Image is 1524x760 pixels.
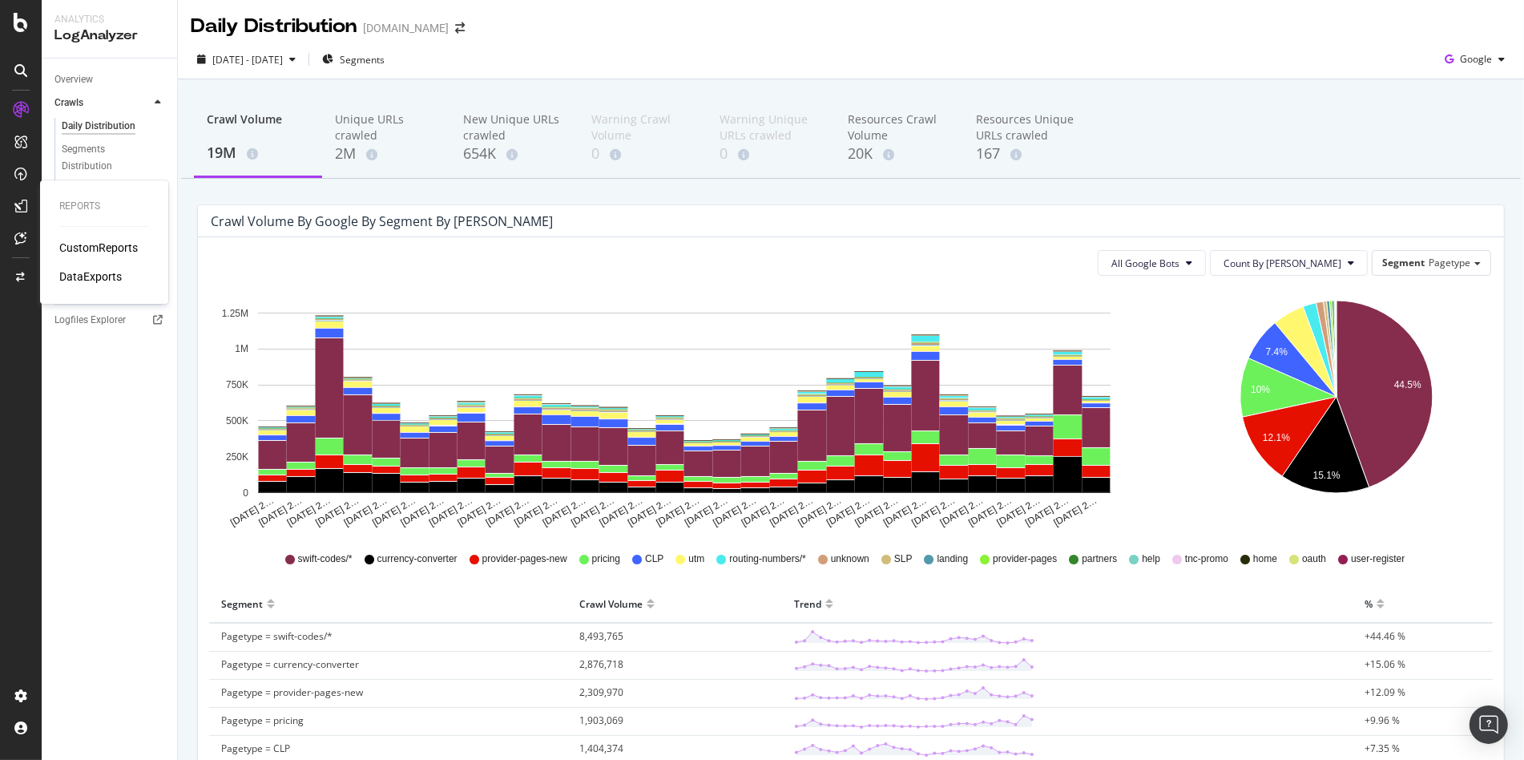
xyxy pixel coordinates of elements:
a: DataExports [59,269,122,285]
text: 500K [226,415,248,426]
span: +12.09 % [1365,685,1405,699]
span: provider-pages-new [482,552,567,566]
div: Unique URLs crawled [335,111,437,144]
span: 1,404,374 [579,742,623,755]
div: Crawls [54,95,83,111]
span: oauth [1302,552,1326,566]
span: +9.96 % [1365,714,1400,727]
div: Analytics [54,13,164,26]
a: CustomReports [59,240,138,256]
span: currency-converter [377,552,458,566]
div: 20K [848,144,950,164]
svg: A chart. [211,289,1158,529]
div: 2M [335,144,437,164]
a: Logfiles Explorer [54,312,166,329]
span: Pagetype = pricing [221,714,304,727]
div: [DOMAIN_NAME] [363,20,449,36]
text: 7.4% [1265,346,1288,358]
span: Google [1460,52,1492,66]
div: arrow-right-arrow-left [455,22,465,34]
div: Resources Crawl Volume [848,111,950,144]
text: 10% [1251,384,1270,395]
span: home [1253,552,1277,566]
span: +15.06 % [1365,657,1405,671]
span: provider-pages [993,552,1057,566]
button: [DATE] - [DATE] [191,46,302,72]
div: Logfiles Explorer [54,312,126,329]
text: 0 [243,487,248,499]
span: SLP [894,552,913,566]
div: Crawl Volume [579,591,643,616]
button: Segments [316,46,391,72]
div: Daily Distribution [62,118,135,135]
text: 250K [226,451,248,463]
span: Count By Day [1224,257,1341,270]
div: Warning Unique URLs crawled [720,111,822,144]
div: 167 [976,144,1078,164]
div: New Unique URLs crawled [463,111,566,144]
span: Segments [340,53,385,67]
span: 2,309,970 [579,685,623,699]
span: Pagetype = CLP [221,742,290,755]
span: routing-numbers/* [729,552,805,566]
div: LogAnalyzer [54,26,164,45]
span: Pagetype = currency-converter [221,657,359,671]
div: Segments Distribution [62,141,151,175]
span: Pagetype = swift-codes/* [221,629,333,643]
div: Crawl Volume [207,111,309,142]
div: Overview [54,71,93,88]
div: Reports [59,200,149,213]
div: Trend [794,591,821,616]
div: Warning Crawl Volume [591,111,694,144]
span: +7.35 % [1365,742,1400,755]
button: All Google Bots [1098,250,1206,276]
span: partners [1082,552,1117,566]
div: Open Intercom Messenger [1470,705,1508,744]
span: CLP [645,552,663,566]
div: Crawl Volume by google by Segment by [PERSON_NAME] [211,213,553,229]
a: Daily Distribution [62,118,166,135]
span: Segment [1382,256,1425,269]
div: Resources Unique URLs crawled [976,111,1078,144]
div: % [1365,591,1373,616]
span: Pagetype = provider-pages-new [221,685,363,699]
text: 1.25M [222,308,248,319]
span: landing [937,552,969,566]
span: 2,876,718 [579,657,623,671]
div: 0 [591,144,694,164]
button: Count By [PERSON_NAME] [1210,250,1368,276]
span: swift-codes/* [298,552,353,566]
span: unknown [831,552,869,566]
span: Pagetype [1429,256,1470,269]
text: 1M [235,344,248,355]
span: All Google Bots [1111,257,1179,270]
a: Crawls [54,95,150,111]
button: Google [1438,46,1511,72]
a: Overview [54,71,166,88]
span: 8,493,765 [579,629,623,643]
div: 19M [207,143,309,164]
span: +44.46 % [1365,629,1405,643]
span: tnc-promo [1185,552,1228,566]
span: help [1142,552,1160,566]
span: 1,903,069 [579,714,623,727]
span: utm [688,552,704,566]
span: pricing [592,552,620,566]
div: Daily Distribution [191,13,357,40]
svg: A chart. [1183,289,1489,529]
div: Segment [221,591,263,616]
div: 654K [463,144,566,164]
text: 750K [226,380,248,391]
text: 44.5% [1393,379,1421,390]
a: Segments Distribution [62,141,166,175]
span: [DATE] - [DATE] [212,53,283,67]
text: 15.1% [1312,470,1340,481]
text: 12.1% [1262,432,1289,443]
span: user-register [1351,552,1405,566]
div: 0 [720,144,822,164]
